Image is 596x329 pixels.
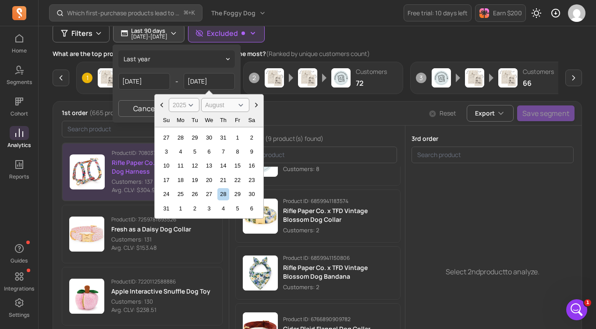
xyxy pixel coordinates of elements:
[231,160,243,171] div: Choose Friday, August 15th, 2025
[7,79,32,86] p: Segments
[14,166,137,175] div: Hi [PERSON_NAME],
[283,263,393,281] p: Rifle Paper Co. x TFD Vintage Blossom Dog Bandana
[246,146,258,157] div: Choose Saturday, August 9th, 2025
[131,27,167,34] p: Last 90 days
[283,316,370,323] p: Product ID: 6766890909782
[118,50,235,68] button: last year
[174,132,186,143] div: Choose Monday, July 28th, 2025
[203,188,215,200] div: Choose Wednesday, August 27th, 2025
[71,28,92,38] span: Filters
[7,142,31,149] p: Analytics
[475,109,495,118] span: Export
[14,114,137,148] div: Can you please tell me your colleague's account? is currently the admin of your store.
[9,311,29,318] p: Settings
[14,179,137,213] div: is on both stores: foggy dog and E [PERSON_NAME] paper. What email do you need to add?
[111,244,191,252] p: Avg. CLV: $153.48
[111,216,191,223] p: Product ID: 7259781693526
[118,100,172,117] button: Cancel
[7,161,144,218] div: Hi [PERSON_NAME],[EMAIL_ADDRESS][DOMAIN_NAME]is on both stores: foggy dog and E [PERSON_NAME] pap...
[111,287,210,296] p: Apple Interactive Snuffle Dog Toy
[243,62,403,94] button: 2Product imageProduct imageProduct imageCustomers72
[410,62,570,94] button: 3Product imageProduct imageProduct imageCustomers66
[192,10,195,17] kbd: K
[62,205,223,263] button: ProductID: 7259781693526Fresh as a Daisy Dog CollarCustomers: 131Avg. CLV: $153.48
[203,146,215,157] div: Choose Wednesday, August 6th, 2025
[235,189,401,243] button: Product imageProduct ID: 6859941183574Rifle Paper Co. x TFD Vintage Blossom Dog CollarCustomers: 2
[235,147,397,163] input: search product
[235,134,397,143] p: 2nd order
[14,179,121,186] a: [EMAIL_ADDRESS][DOMAIN_NAME]
[298,68,317,87] img: Product image
[246,188,258,200] div: Choose Saturday, August 30th, 2025
[231,132,243,143] div: Choose Friday, August 1st, 2025
[189,132,201,143] div: Choose Tuesday, July 29th, 2025
[174,146,186,157] div: Choose Monday, August 4th, 2025
[14,21,137,55] div: Hi [PERSON_NAME]. You can try to exclude your free products on our Product Journey page.
[70,154,105,189] img: Product image
[404,4,472,21] a: Free trial: 10 days left
[266,49,370,58] span: (Ranked by unique customers count)
[246,160,258,171] div: Choose Saturday, August 16th, 2025
[283,283,393,291] p: Customers: 2
[7,109,168,161] div: morris says…
[446,266,539,277] p: Select 2nd product to analyze.
[246,114,258,126] div: Saturday
[7,16,144,108] div: Hi [PERSON_NAME]. You can try to exclude your free products on our Product Journey page.[URL][DOM...
[14,47,82,54] a: [URL][DOMAIN_NAME]
[231,188,243,200] div: Choose Friday, August 29th, 2025
[113,24,184,42] button: Last 90 days[DATE]-[DATE]
[25,5,39,19] img: Profile image for John
[331,68,351,87] img: Product image
[118,73,170,90] input: yyyy-mm-dd
[217,174,229,186] div: Choose Thursday, August 21st, 2025
[111,235,191,244] p: Customers: 131
[432,68,451,87] img: Product image
[528,4,545,22] button: Toggle dark mode
[231,203,243,214] div: Choose Friday, September 5th, 2025
[246,203,258,214] div: Choose Saturday, September 6th, 2025
[7,237,168,252] textarea: Message…
[6,3,22,20] button: go back
[67,9,181,17] p: Which first-purchase products lead to the highest revenue per customer over time?
[416,73,426,83] span: 3
[53,49,582,58] p: What are the top product sequences new customer purchase the most?
[246,174,258,186] div: Choose Saturday, August 23rd, 2025
[203,132,215,143] div: Choose Wednesday, July 30th, 2025
[467,105,514,122] button: Export
[498,68,518,87] img: Product image
[62,267,223,325] button: ProductID: 7220112588886Apple Interactive Snuffle Dog ToyCustomers: 130Avg. CLV: $238.51
[160,114,172,126] div: Sunday
[112,186,215,195] p: Avg. CLV: $304.98
[217,203,229,214] div: Choose Thursday, September 4th, 2025
[150,252,164,266] button: Send a message…
[246,132,258,143] div: Choose Saturday, August 2nd, 2025
[112,178,215,186] p: Customers: 137
[69,217,104,252] img: Product image
[243,255,278,290] img: Product image
[517,105,575,121] button: Save segment
[203,174,215,186] div: Choose Wednesday, August 20th, 2025
[7,16,168,109] div: morris says…
[231,174,243,186] div: Choose Friday, August 22nd, 2025
[184,8,188,19] kbd: ⌘
[53,24,110,42] button: Filters
[112,158,215,176] p: Rifle Paper Co. x TFD Garden Party Dog Harness
[184,73,235,90] input: yyyy-mm-dd
[475,4,526,22] button: Earn $200
[189,174,201,186] div: Choose Tuesday, August 19th, 2025
[49,4,202,21] button: Which first-purchase products lead to the highest revenue per customer over time?⌘+K
[174,160,186,171] div: Choose Monday, August 11th, 2025
[174,174,186,186] div: Choose Monday, August 18th, 2025
[203,114,215,126] div: Wednesday
[412,147,574,163] input: search product
[217,160,229,171] div: Choose Thursday, August 14th, 2025
[111,306,210,315] p: Avg. CLV: $238.51
[62,143,223,201] button: ProductID: 7080378466390Rifle Paper Co. x TFD Garden Party Dog HarnessCustomers: 137Avg. CLV: $30...
[160,146,172,157] div: Choose Sunday, August 3rd, 2025
[4,285,34,292] p: Integrations
[124,55,150,63] span: last year
[62,108,150,117] p: 1st order
[160,132,172,143] div: Choose Sunday, July 27th, 2025
[174,203,186,214] div: Choose Monday, September 1st, 2025
[203,203,215,214] div: Choose Wednesday, September 3rd, 2025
